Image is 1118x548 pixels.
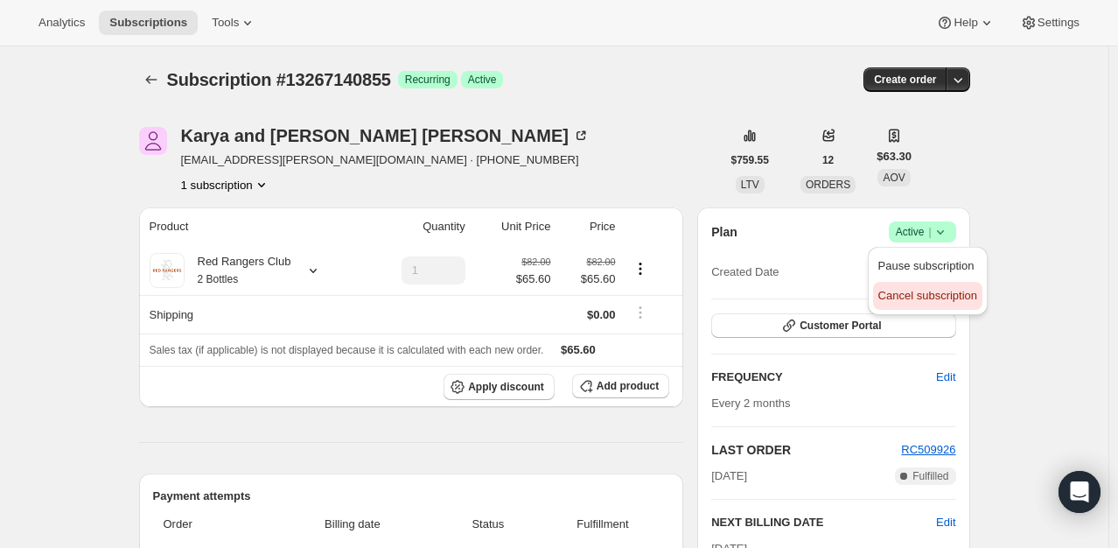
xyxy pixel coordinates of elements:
[364,207,471,246] th: Quantity
[572,374,669,398] button: Add product
[185,253,291,288] div: Red Rangers Club
[711,514,936,531] h2: NEXT BILLING DATE
[1059,471,1101,513] div: Open Intercom Messenger
[181,127,590,144] div: Karya and [PERSON_NAME] [PERSON_NAME]
[181,176,270,193] button: Product actions
[878,289,977,302] span: Cancel subscription
[711,223,737,241] h2: Plan
[883,172,905,184] span: AOV
[711,467,747,485] span: [DATE]
[597,379,659,393] span: Add product
[711,369,936,386] h2: FREQUENCY
[800,319,881,333] span: Customer Portal
[139,67,164,92] button: Subscriptions
[99,11,198,35] button: Subscriptions
[150,344,544,356] span: Sales tax (if applicable) is not displayed because it is calculated with each new order.
[561,270,615,288] span: $65.60
[878,259,975,272] span: Pause subscription
[901,441,955,459] button: RC509926
[150,253,185,288] img: product img
[139,207,365,246] th: Product
[721,148,779,172] button: $759.55
[440,516,536,533] span: Status
[276,516,430,533] span: Billing date
[153,505,270,544] th: Order
[822,153,834,167] span: 12
[711,397,790,410] span: Every 2 months
[912,469,948,483] span: Fulfilled
[468,380,544,394] span: Apply discount
[153,488,670,505] h2: Payment attempts
[863,67,947,92] button: Create order
[547,516,659,533] span: Fulfillment
[587,308,616,321] span: $0.00
[877,148,912,165] span: $63.30
[901,443,955,456] a: RC509926
[936,369,955,386] span: Edit
[405,73,451,87] span: Recurring
[516,270,551,288] span: $65.60
[954,16,977,30] span: Help
[936,514,955,531] button: Edit
[181,151,590,169] span: [EMAIL_ADDRESS][PERSON_NAME][DOMAIN_NAME] · [PHONE_NUMBER]
[928,225,931,239] span: |
[139,127,167,155] span: Karya and Manny Lustig
[139,295,365,334] th: Shipping
[109,16,187,30] span: Subscriptions
[556,207,620,246] th: Price
[167,70,391,89] span: Subscription #13267140855
[806,179,850,191] span: ORDERS
[521,256,550,267] small: $82.00
[926,363,966,391] button: Edit
[561,343,596,356] span: $65.60
[711,263,779,281] span: Created Date
[1038,16,1080,30] span: Settings
[741,179,759,191] span: LTV
[444,374,555,400] button: Apply discount
[28,11,95,35] button: Analytics
[626,259,654,278] button: Product actions
[626,303,654,322] button: Shipping actions
[873,252,982,280] button: Pause subscription
[731,153,769,167] span: $759.55
[212,16,239,30] span: Tools
[874,73,936,87] span: Create order
[201,11,267,35] button: Tools
[711,441,901,459] h2: LAST ORDER
[873,282,982,310] button: Cancel subscription
[38,16,85,30] span: Analytics
[812,148,844,172] button: 12
[926,11,1005,35] button: Help
[471,207,556,246] th: Unit Price
[586,256,615,267] small: $82.00
[198,273,239,285] small: 2 Bottles
[711,313,955,338] button: Customer Portal
[896,223,949,241] span: Active
[1010,11,1090,35] button: Settings
[468,73,497,87] span: Active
